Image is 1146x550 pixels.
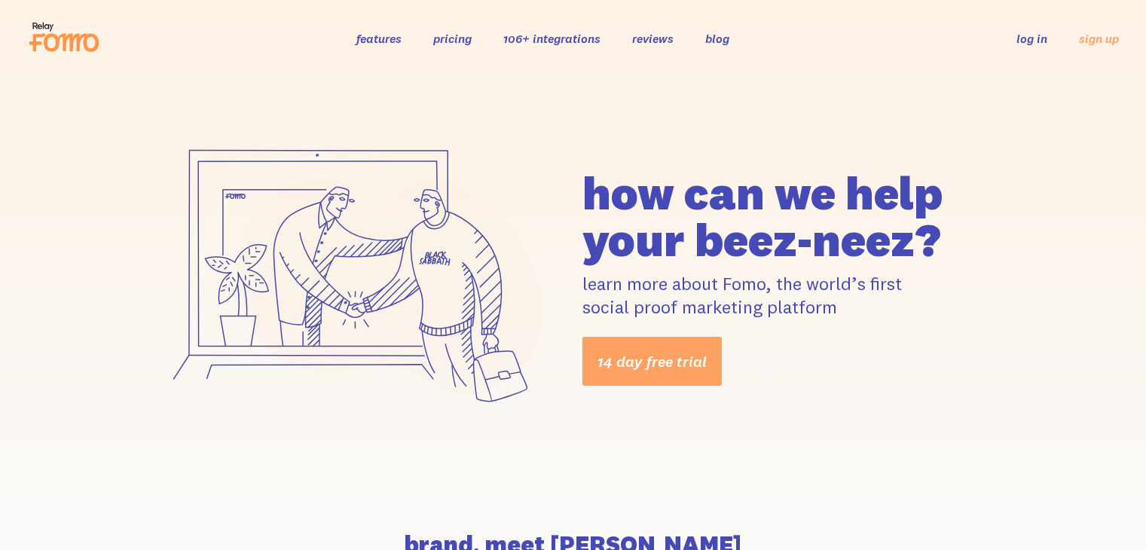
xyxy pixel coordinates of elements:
[582,272,994,319] p: learn more about Fomo, the world’s first social proof marketing platform
[582,170,994,263] h1: how can we help your beez-neez?
[1079,31,1119,47] a: sign up
[632,31,674,46] a: reviews
[356,31,402,46] a: features
[582,337,722,386] a: 14 day free trial
[1016,31,1047,46] a: log in
[705,31,729,46] a: blog
[503,31,601,46] a: 106+ integrations
[433,31,472,46] a: pricing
